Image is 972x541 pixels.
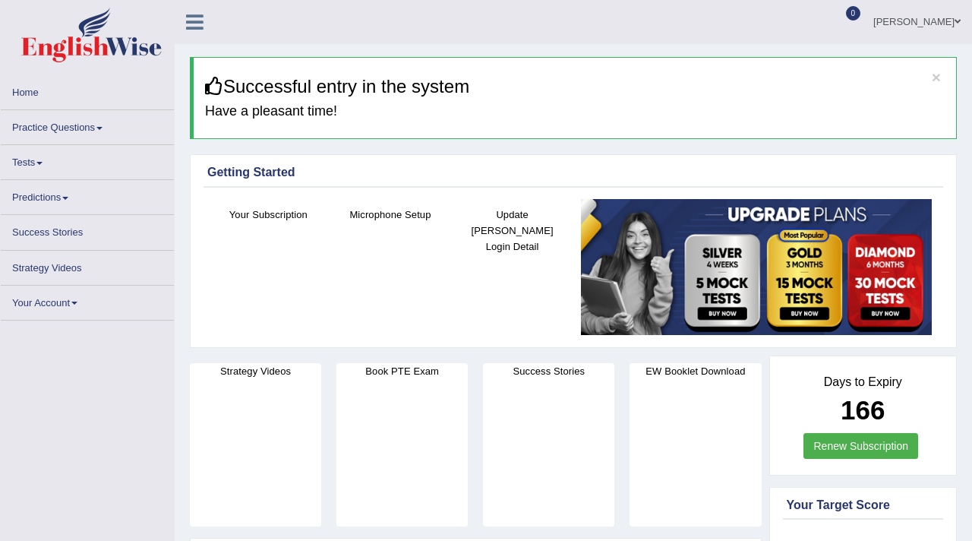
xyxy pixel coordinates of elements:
[207,163,939,182] div: Getting Started
[205,77,945,96] h3: Successful entry in the system
[787,496,940,514] div: Your Target Score
[841,395,885,425] b: 166
[1,215,174,245] a: Success Stories
[581,199,932,335] img: small5.jpg
[787,375,940,389] h4: Days to Expiry
[1,180,174,210] a: Predictions
[1,145,174,175] a: Tests
[932,69,941,85] button: ×
[483,363,614,379] h4: Success Stories
[1,251,174,280] a: Strategy Videos
[1,75,174,105] a: Home
[190,363,321,379] h4: Strategy Videos
[459,207,566,255] h4: Update [PERSON_NAME] Login Detail
[337,207,444,223] h4: Microphone Setup
[336,363,468,379] h4: Book PTE Exam
[1,110,174,140] a: Practice Questions
[1,286,174,315] a: Your Account
[803,433,918,459] a: Renew Subscription
[205,104,945,119] h4: Have a pleasant time!
[630,363,761,379] h4: EW Booklet Download
[846,6,861,21] span: 0
[215,207,322,223] h4: Your Subscription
